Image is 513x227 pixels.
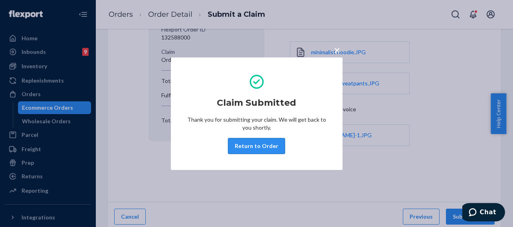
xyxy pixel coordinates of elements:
[217,97,296,109] h2: Claim Submitted
[462,203,505,223] iframe: Opens a widget where you can chat to one of our agents
[187,116,327,132] p: Thank you for submitting your claim. We will get back to you shortly.
[334,43,340,57] span: ×
[228,138,285,154] button: Return to Order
